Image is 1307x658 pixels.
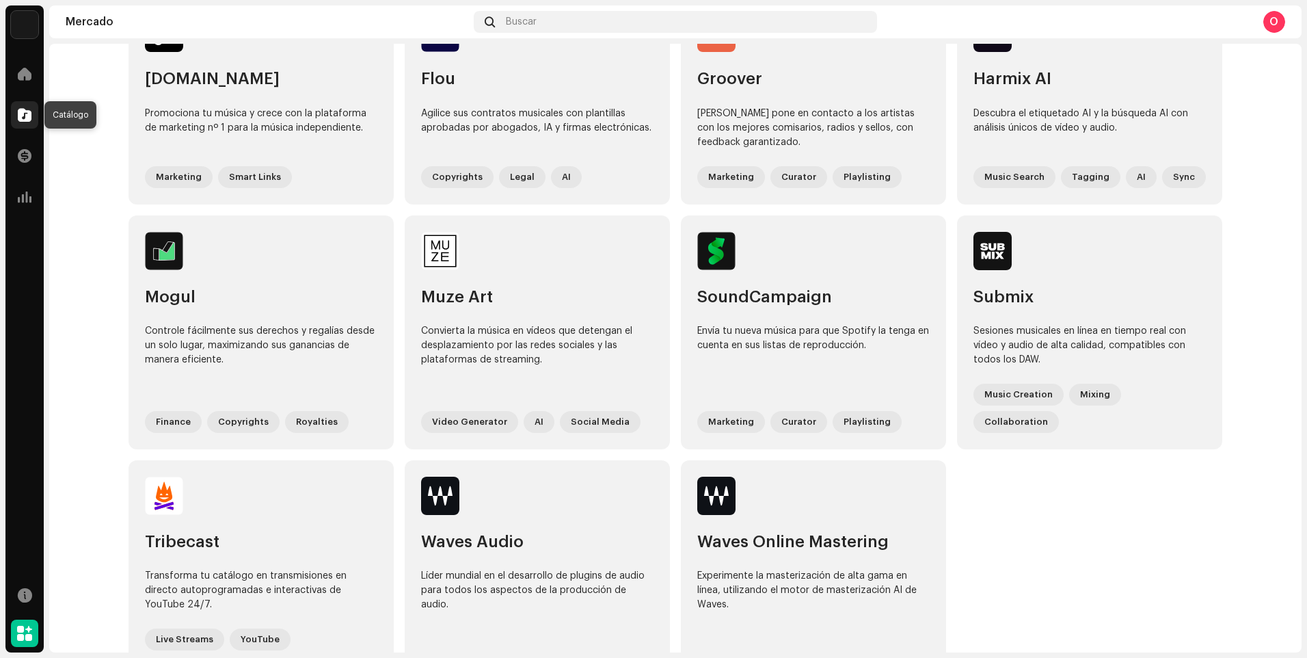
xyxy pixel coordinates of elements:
[421,107,653,150] div: Agilice sus contratos musicales con plantillas aprobadas por abogados, IA y firmas electrónicas.
[421,68,653,90] div: Flou
[66,16,468,27] div: Mercado
[770,411,827,433] div: Curator
[145,166,213,188] div: Marketing
[421,166,494,188] div: Copyrights
[145,324,377,395] div: Controle fácilmente sus derechos y regalías desde un solo lugar, maximizando sus ganancias de man...
[145,629,224,650] div: Live Streams
[770,166,827,188] div: Curator
[973,287,1206,308] div: Submix
[230,629,291,650] div: YouTube
[1263,11,1285,33] div: O
[421,287,653,308] div: Muze Art
[973,411,1059,433] div: Collaboration
[218,166,292,188] div: Smart Links
[145,477,183,515] img: cfbc16e8-65cb-42ba-9d5b-6f621082e3e6
[973,232,1012,270] img: b9de4340-9125-4629-bc9f-1d5712c7440d
[697,287,930,308] div: SoundCampaign
[506,16,537,27] span: Buscar
[973,107,1206,150] div: Descubra el etiquetado AI y la búsqueda AI con análisis únicos de vídeo y audio.
[973,384,1064,406] div: Music Creation
[1061,166,1120,188] div: Tagging
[833,411,902,433] div: Playlisting
[145,411,202,433] div: Finance
[973,324,1206,367] div: Sesiones musicales en línea en tiempo real con vídeo y audio de alta calidad, compatibles con tod...
[1162,166,1206,188] div: Sync
[421,531,653,553] div: Waves Audio
[499,166,545,188] div: Legal
[145,107,377,150] div: Promociona tu música y crece con la plataforma de marketing nº 1 para la música independiente.
[697,232,736,270] img: f6bbf7fb-1a84-49c4-ab47-0dc55801bd65
[973,68,1206,90] div: Harmix AI
[1126,166,1157,188] div: AI
[560,411,641,433] div: Social Media
[421,324,653,395] div: Convierta la música en vídeos que detengan el desplazamiento por las redes sociales y las platafo...
[697,166,765,188] div: Marketing
[145,531,377,553] div: Tribecast
[1069,384,1121,406] div: Mixing
[421,232,459,270] img: 70660b44-c646-4460-ae8f-61ae6fc98b65
[145,569,377,612] div: Transforma tu catálogo en transmisiones en directo autoprogramadas e interactivas de YouTube 24/7.
[697,531,930,553] div: Waves Online Mastering
[207,411,280,433] div: Copyrights
[697,569,930,640] div: Experimente la masterización de alta gama en línea, utilizando el motor de masterización AI de Wa...
[145,232,183,270] img: e31f89c7-56d3-452a-a576-703bf0380ad5
[697,324,930,395] div: Envía tu nueva música para que Spotify la tenga en cuenta en sus listas de reproducción.
[11,11,38,38] img: 4d5a508c-c80f-4d99-b7fb-82554657661d
[145,68,377,90] div: [DOMAIN_NAME]
[524,411,554,433] div: AI
[697,411,765,433] div: Marketing
[697,107,930,150] div: [PERSON_NAME] pone en contacto a los artistas con los mejores comisarios, radios y sellos, con fe...
[973,166,1055,188] div: Music Search
[697,68,930,90] div: Groover
[421,569,653,640] div: Líder mundial en el desarrollo de plugins de audio para todos los aspectos de la producción de au...
[551,166,582,188] div: AI
[145,287,377,308] div: Mogul
[697,477,736,515] img: 20a05f98-94d1-4337-b8f1-88de39a635b4
[421,477,459,515] img: 2edc38f6-ddf5-440e-afe4-c31f39d80616
[421,411,518,433] div: Video Generator
[833,166,902,188] div: Playlisting
[285,411,349,433] div: Royalties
